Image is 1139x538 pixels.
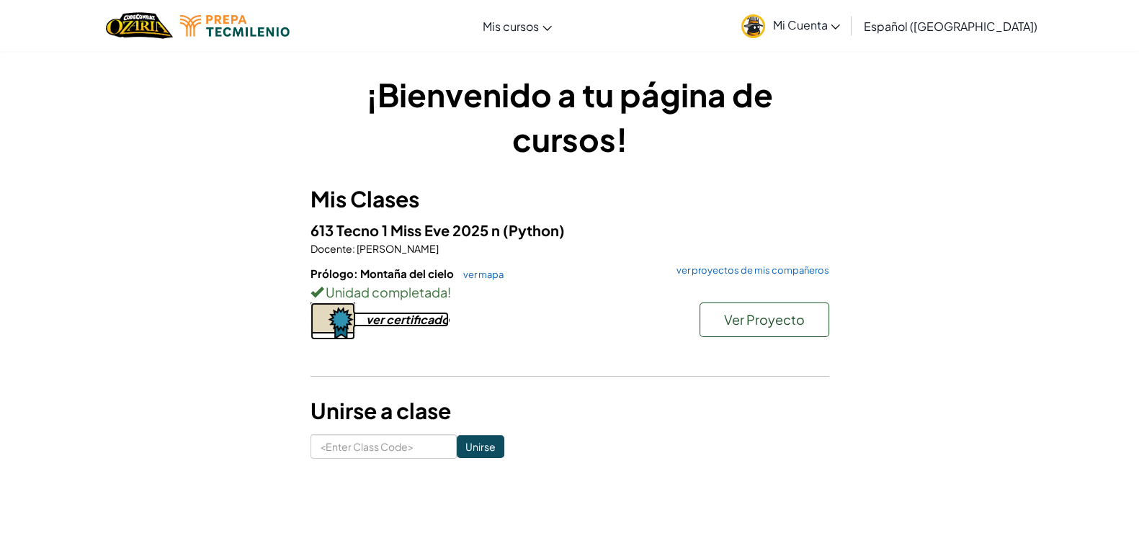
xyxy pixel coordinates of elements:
[352,242,355,255] span: :
[311,395,829,427] h3: Unirse a clase
[106,11,173,40] a: Ozaria by CodeCombat logo
[447,284,451,300] span: !
[456,269,504,280] a: ver mapa
[311,221,503,239] span: 613 Tecno 1 Miss Eve 2025 n
[311,72,829,161] h1: ¡Bienvenido a tu página de cursos!
[734,3,847,48] a: Mi Cuenta
[106,11,173,40] img: Home
[311,312,449,327] a: ver certificado
[366,312,449,327] div: ver certificado
[323,284,447,300] span: Unidad completada
[700,302,829,337] button: Ver Proyecto
[180,15,290,37] img: Tecmilenio logo
[669,266,829,275] a: ver proyectos de mis compañeros
[457,435,504,458] input: Unirse
[355,242,439,255] span: [PERSON_NAME]
[311,183,829,215] h3: Mis Clases
[863,19,1037,34] span: Español ([GEOGRAPHIC_DATA])
[772,17,840,32] span: Mi Cuenta
[311,302,355,340] img: certificate-icon.png
[483,19,539,34] span: Mis cursos
[311,242,352,255] span: Docente
[503,221,565,239] span: (Python)
[724,311,805,328] span: Ver Proyecto
[311,434,457,459] input: <Enter Class Code>
[311,266,456,280] span: Prólogo: Montaña del cielo
[856,6,1044,45] a: Español ([GEOGRAPHIC_DATA])
[741,14,765,38] img: avatar
[475,6,559,45] a: Mis cursos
